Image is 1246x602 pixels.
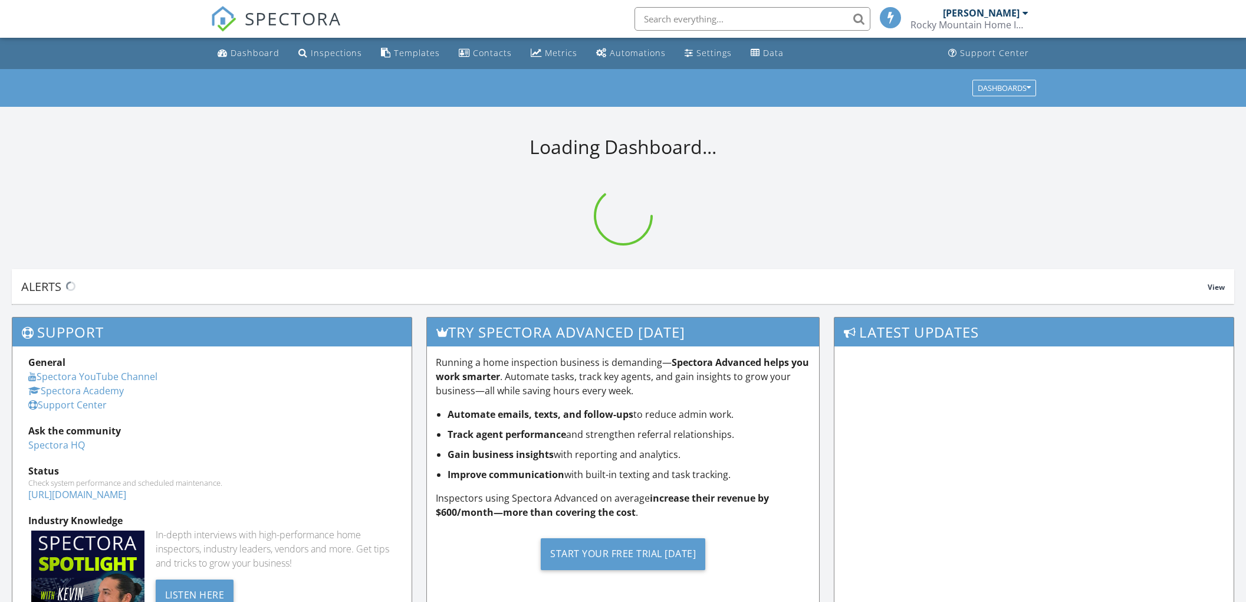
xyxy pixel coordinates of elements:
[473,47,512,58] div: Contacts
[545,47,577,58] div: Metrics
[746,42,788,64] a: Data
[943,7,1020,19] div: [PERSON_NAME]
[448,427,810,441] li: and strengthen referral relationships.
[213,42,284,64] a: Dashboard
[394,47,440,58] div: Templates
[28,439,85,451] a: Spectora HQ
[28,370,157,383] a: Spectora YouTube Channel
[541,538,705,570] div: Start Your Free Trial [DATE]
[376,42,445,64] a: Templates
[634,7,870,31] input: Search everything...
[436,356,809,383] strong: Spectora Advanced helps you work smarter
[972,80,1036,96] button: Dashboards
[245,6,341,31] span: SPECTORA
[448,447,810,462] li: with reporting and analytics.
[436,529,810,579] a: Start Your Free Trial [DATE]
[448,408,633,421] strong: Automate emails, texts, and follow-ups
[28,398,107,411] a: Support Center
[28,513,396,528] div: Industry Knowledge
[448,467,810,482] li: with built-in texting and task tracking.
[591,42,670,64] a: Automations (Basic)
[28,488,126,501] a: [URL][DOMAIN_NAME]
[1208,282,1225,292] span: View
[763,47,784,58] div: Data
[834,318,1234,346] h3: Latest Updates
[610,47,666,58] div: Automations
[436,355,810,398] p: Running a home inspection business is demanding— . Automate tasks, track key agents, and gain ins...
[448,407,810,421] li: to reduce admin work.
[696,47,732,58] div: Settings
[211,16,341,41] a: SPECTORA
[28,478,396,488] div: Check system performance and scheduled maintenance.
[231,47,280,58] div: Dashboard
[21,279,1208,295] div: Alerts
[960,47,1029,58] div: Support Center
[156,528,396,570] div: In-depth interviews with high-performance home inspectors, industry leaders, vendors and more. Ge...
[448,468,564,481] strong: Improve communication
[294,42,367,64] a: Inspections
[12,318,412,346] h3: Support
[454,42,517,64] a: Contacts
[943,42,1034,64] a: Support Center
[28,424,396,438] div: Ask the community
[448,448,554,461] strong: Gain business insights
[211,6,236,32] img: The Best Home Inspection Software - Spectora
[680,42,737,64] a: Settings
[427,318,819,346] h3: Try spectora advanced [DATE]
[448,428,566,441] strong: Track agent performance
[436,492,769,519] strong: increase their revenue by $600/month—more than covering the cost
[28,384,124,397] a: Spectora Academy
[28,464,396,478] div: Status
[910,19,1028,31] div: Rocky Mountain Home Inspections Ltd.
[28,356,65,369] strong: General
[978,84,1031,92] div: Dashboards
[526,42,582,64] a: Metrics
[436,491,810,519] p: Inspectors using Spectora Advanced on average .
[311,47,362,58] div: Inspections
[156,588,234,601] a: Listen Here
